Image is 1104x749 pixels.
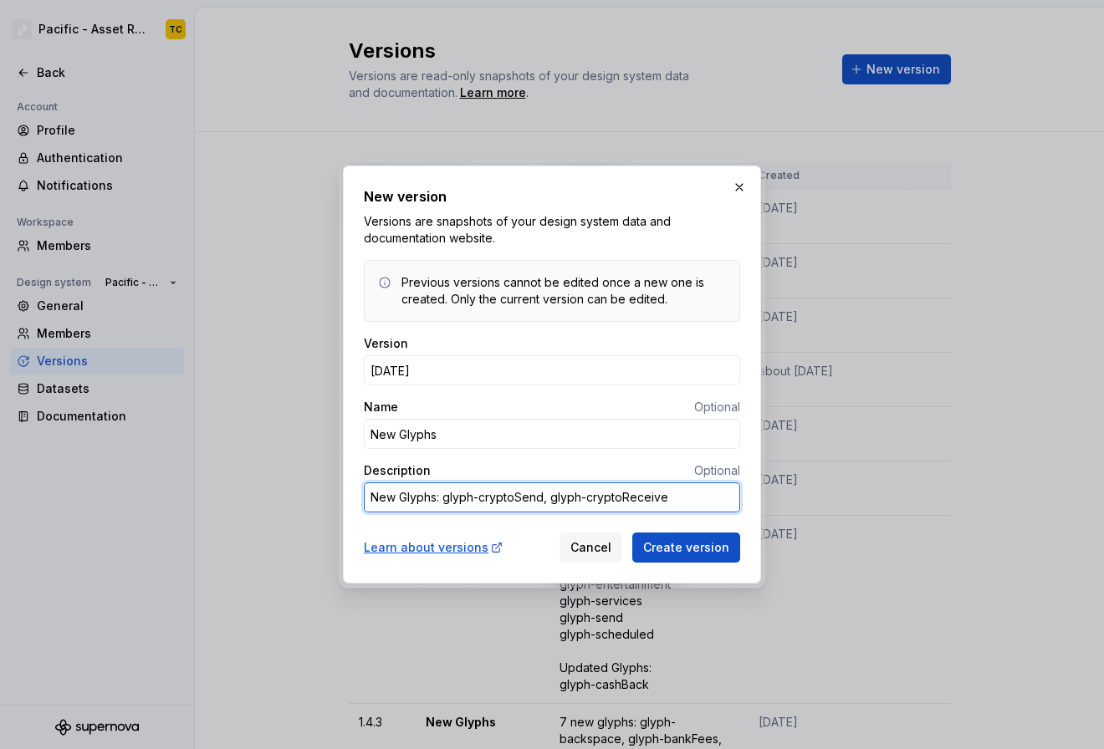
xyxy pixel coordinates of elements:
label: Version [364,335,408,352]
h2: New version [364,186,740,206]
span: Cancel [570,539,611,556]
label: Name [364,399,398,415]
button: Create version [632,532,740,563]
label: Description [364,462,431,479]
div: Previous versions cannot be edited once a new one is created. Only the current version can be edi... [401,274,726,308]
span: Optional [694,400,740,414]
span: Optional [694,463,740,477]
a: Learn about versions [364,539,503,556]
button: Cancel [560,532,622,563]
input: e.g. 0.8.1 [364,355,740,385]
input: e.g. Arctic fox [364,419,740,449]
textarea: New Glyphs: glyph-cryptoSend, glyph-cryptoReceive [364,482,740,512]
span: Create version [643,539,729,556]
p: Versions are snapshots of your design system data and documentation website. [364,213,740,247]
